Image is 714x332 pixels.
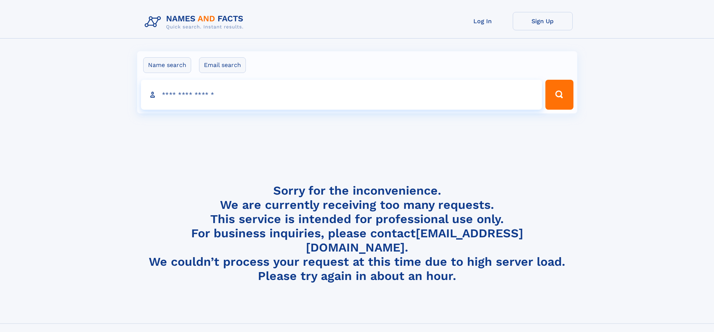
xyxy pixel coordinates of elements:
[142,183,573,283] h4: Sorry for the inconvenience. We are currently receiving too many requests. This service is intend...
[141,80,542,110] input: search input
[306,226,523,255] a: [EMAIL_ADDRESS][DOMAIN_NAME]
[453,12,513,30] a: Log In
[143,57,191,73] label: Name search
[142,12,250,32] img: Logo Names and Facts
[513,12,573,30] a: Sign Up
[199,57,246,73] label: Email search
[545,80,573,110] button: Search Button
